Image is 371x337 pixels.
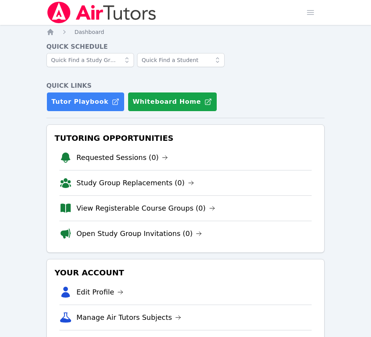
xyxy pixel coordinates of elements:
[75,29,104,35] span: Dashboard
[46,2,157,23] img: Air Tutors
[77,152,168,163] a: Requested Sessions (0)
[46,81,325,90] h4: Quick Links
[46,28,325,36] nav: Breadcrumb
[77,228,202,239] a: Open Study Group Invitations (0)
[137,53,225,67] input: Quick Find a Student
[77,203,215,214] a: View Registerable Course Groups (0)
[46,92,125,112] a: Tutor Playbook
[77,312,182,323] a: Manage Air Tutors Subjects
[53,266,318,280] h3: Your Account
[75,28,104,36] a: Dashboard
[46,53,134,67] input: Quick Find a Study Group
[77,177,194,188] a: Study Group Replacements (0)
[53,131,318,145] h3: Tutoring Opportunities
[77,287,124,298] a: Edit Profile
[46,42,325,51] h4: Quick Schedule
[128,92,217,112] button: Whiteboard Home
